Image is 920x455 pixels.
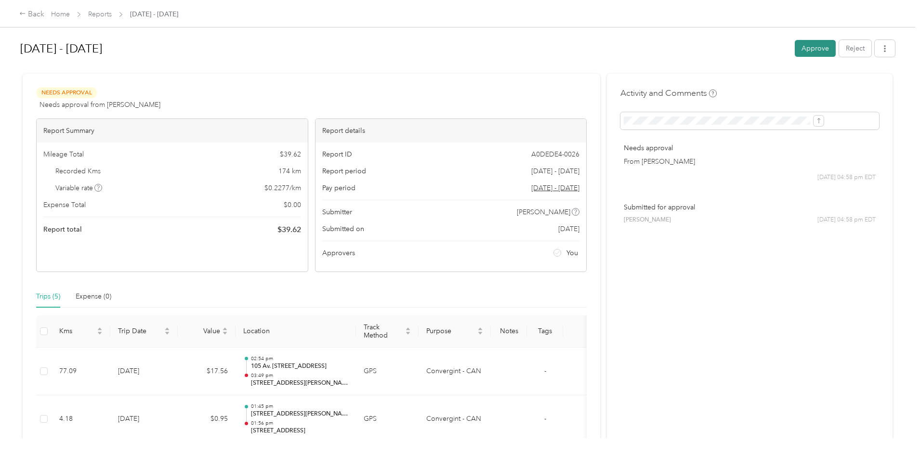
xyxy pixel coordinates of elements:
td: $0.95 [178,395,236,443]
p: 01:56 pm [251,420,348,427]
th: Notes [491,315,527,348]
button: Reject [839,40,871,57]
td: Convergint - CAN [419,348,491,396]
span: caret-down [164,330,170,336]
td: 77.09 [52,348,110,396]
td: 4.18 [52,395,110,443]
span: caret-up [222,326,228,332]
span: [DATE] [558,224,579,234]
th: Tags [527,315,563,348]
span: caret-up [164,326,170,332]
p: [STREET_ADDRESS][PERSON_NAME] [251,379,348,388]
span: Submitted on [322,224,364,234]
iframe: Everlance-gr Chat Button Frame [866,401,920,455]
td: [DATE] [110,348,178,396]
span: Report ID [322,149,352,159]
td: Convergint - CAN [419,395,491,443]
th: Purpose [419,315,491,348]
div: Report details [315,119,587,143]
th: Trip Date [110,315,178,348]
p: [STREET_ADDRESS][PERSON_NAME] [251,410,348,418]
span: Expense Total [43,200,86,210]
span: $ 0.00 [284,200,301,210]
div: Back [19,9,44,20]
span: Report total [43,224,82,234]
span: [DATE] - [DATE] [531,166,579,176]
span: - [544,367,546,375]
td: $17.56 [178,348,236,396]
th: Kms [52,315,110,348]
span: Submitter [322,207,352,217]
p: [STREET_ADDRESS] [251,427,348,435]
span: [PERSON_NAME] [624,216,671,224]
a: Reports [88,10,112,18]
h1: Sep 1 - 30, 2025 [20,37,788,60]
span: Report period [322,166,366,176]
span: [DATE] 04:58 pm EDT [817,173,876,182]
td: GPS [356,395,419,443]
div: Report Summary [37,119,308,143]
span: caret-up [97,326,103,332]
span: [PERSON_NAME] [517,207,570,217]
p: From [PERSON_NAME] [624,156,876,167]
span: Mileage Total [43,149,84,159]
span: Variable rate [55,183,103,193]
div: Trips (5) [36,291,60,302]
span: Pay period [322,183,355,193]
th: Value [178,315,236,348]
span: caret-down [405,330,411,336]
div: Expense (0) [76,291,111,302]
span: caret-up [477,326,483,332]
span: Go to pay period [531,183,579,193]
span: caret-down [222,330,228,336]
span: Kms [59,327,95,335]
th: Track Method [356,315,419,348]
span: 174 km [278,166,301,176]
p: Needs approval [624,143,876,153]
h4: Activity and Comments [620,87,717,99]
td: [DATE] [110,395,178,443]
span: Needs approval from [PERSON_NAME] [39,100,160,110]
span: You [566,248,578,258]
p: 105 Av. [STREET_ADDRESS] [251,362,348,371]
span: - [544,415,546,423]
span: $ 39.62 [277,224,301,235]
button: Approve [795,40,836,57]
a: Home [51,10,70,18]
p: 01:45 pm [251,403,348,410]
span: Trip Date [118,327,162,335]
span: $ 0.2277 / km [264,183,301,193]
span: Track Method [364,323,403,339]
span: caret-down [97,330,103,336]
span: [DATE] - [DATE] [130,9,178,19]
span: $ 39.62 [280,149,301,159]
span: Purpose [426,327,475,335]
th: Location [236,315,356,348]
span: Needs Approval [36,87,97,98]
span: A0DEDE4-0026 [531,149,579,159]
p: 03:49 pm [251,372,348,379]
span: [DATE] 04:58 pm EDT [817,216,876,224]
td: GPS [356,348,419,396]
span: Recorded Kms [55,166,101,176]
span: caret-down [477,330,483,336]
span: Value [185,327,220,335]
span: caret-up [405,326,411,332]
span: Approvers [322,248,355,258]
p: 02:54 pm [251,355,348,362]
p: Submitted for approval [624,202,876,212]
